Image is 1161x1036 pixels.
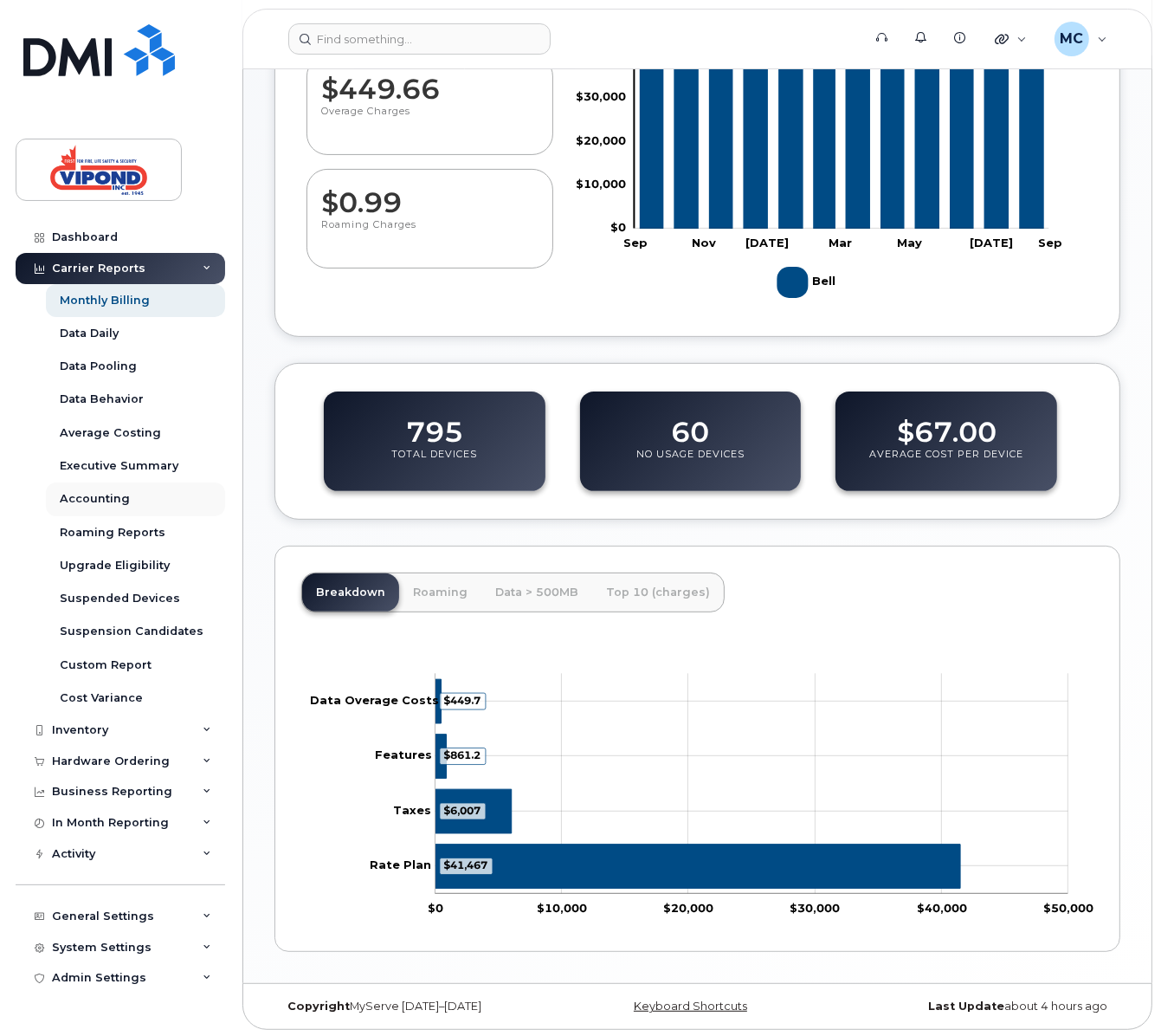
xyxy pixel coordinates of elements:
[897,399,997,448] dd: $67.00
[321,56,539,105] dd: $449.66
[391,448,477,479] p: Total Devices
[302,573,399,612] a: Breakdown
[537,901,587,915] tspan: $10,000
[443,748,481,761] tspan: $861.2
[983,22,1039,56] div: Quicklinks
[829,236,852,249] tspan: Mar
[481,573,592,612] a: Data > 500MB
[443,694,481,707] tspan: $449.7
[672,399,710,448] dd: 60
[916,901,966,915] tspan: $40,000
[663,901,713,915] tspan: $20,000
[790,901,840,915] tspan: $30,000
[636,448,745,479] p: No Usage Devices
[370,858,431,871] tspan: Rate Plan
[623,236,648,249] tspan: Sep
[777,260,839,305] g: Legend
[435,679,960,888] g: Series
[869,448,1023,479] p: Average Cost Per Device
[310,693,439,707] tspan: Data Overage Costs
[1038,236,1062,249] tspan: Sep
[393,803,431,817] tspan: Taxes
[634,1000,747,1013] a: Keyboard Shortcuts
[321,218,539,249] p: Roaming Charges
[970,236,1013,249] tspan: [DATE]
[576,177,626,191] tspan: $10,000
[777,260,839,305] g: Bell
[321,170,539,218] dd: $0.99
[399,573,481,612] a: Roaming
[443,804,481,817] tspan: $6,007
[310,673,1093,915] g: Chart
[838,1000,1120,1013] div: about 4 hours ago
[1042,22,1119,56] div: Mark Chapeskie
[1043,901,1093,915] tspan: $50,000
[610,220,626,234] tspan: $0
[576,89,626,103] tspan: $30,000
[288,23,551,55] input: Find something...
[406,399,463,448] dd: 795
[375,748,432,761] tspan: Features
[576,133,626,147] tspan: $20,000
[443,858,487,871] tspan: $41,467
[1060,29,1083,49] span: MC
[592,573,724,612] a: Top 10 (charges)
[274,1000,557,1013] div: MyServe [DATE]–[DATE]
[321,105,539,136] p: Overage Charges
[692,236,716,249] tspan: Nov
[287,1000,350,1013] strong: Copyright
[745,236,789,249] tspan: [DATE]
[428,901,443,915] tspan: $0
[928,1000,1004,1013] strong: Last Update
[897,236,922,249] tspan: May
